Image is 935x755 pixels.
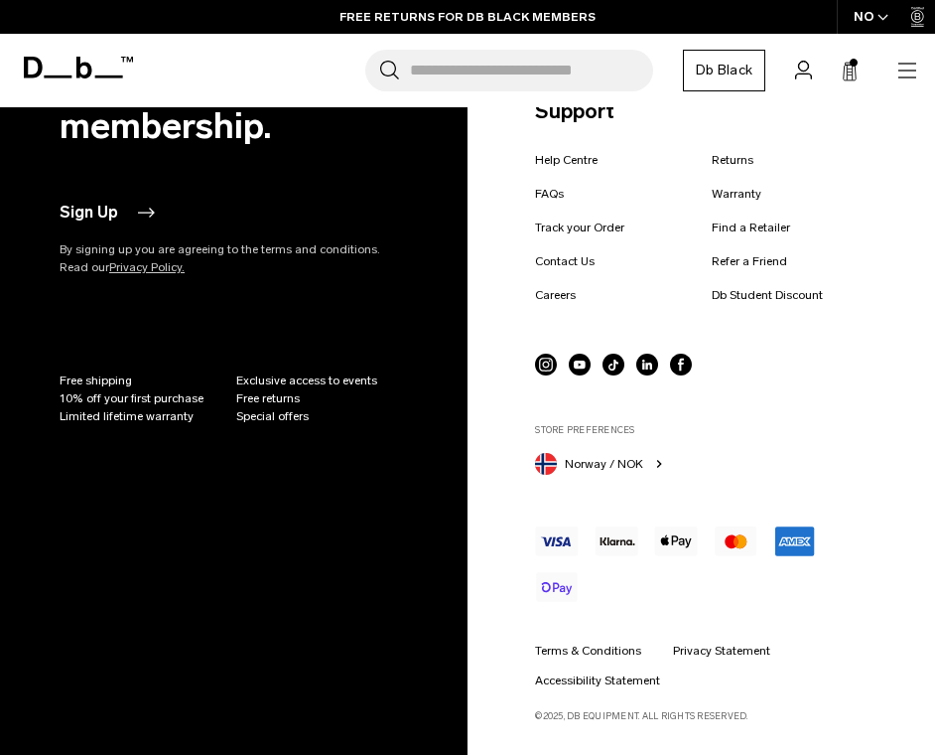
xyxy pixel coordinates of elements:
a: Contact Us [535,252,595,270]
a: Terms & Conditions [535,642,641,660]
p: By signing up you are agreeing to the terms and conditions. Read our [60,240,400,276]
a: Returns [712,151,753,169]
a: FREE RETURNS FOR DB BLACK MEMBERS [339,8,596,26]
img: Norway [535,453,557,475]
button: Norway Norway / NOK [535,449,667,475]
span: 10% off your first purchase [60,389,203,407]
p: ©2025, Db Equipment. All rights reserved. [535,701,875,723]
a: Accessibility Statement [535,672,660,689]
p: Support [535,95,875,127]
span: Special offers [236,407,309,425]
span: Free shipping [60,372,132,389]
a: Help Centre [535,151,598,169]
a: Privacy Policy. [109,260,185,274]
a: FAQs [535,185,564,203]
label: Store Preferences [535,423,875,437]
a: Track your Order [535,219,624,236]
span: Exclusive access to events [236,372,377,389]
span: Norway / NOK [565,455,643,473]
a: Find a Retailer [712,219,790,236]
a: Refer a Friend [712,252,787,270]
a: Careers [535,286,576,304]
a: Db Black [683,50,765,91]
button: Sign Up [60,201,158,225]
a: Privacy Statement [673,642,770,660]
span: Free returns [236,389,300,407]
a: Warranty [712,185,761,203]
span: Limited lifetime warranty [60,407,194,425]
a: Db Student Discount [712,286,823,304]
h2: Db Black. Exclusive membership. [60,27,400,145]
